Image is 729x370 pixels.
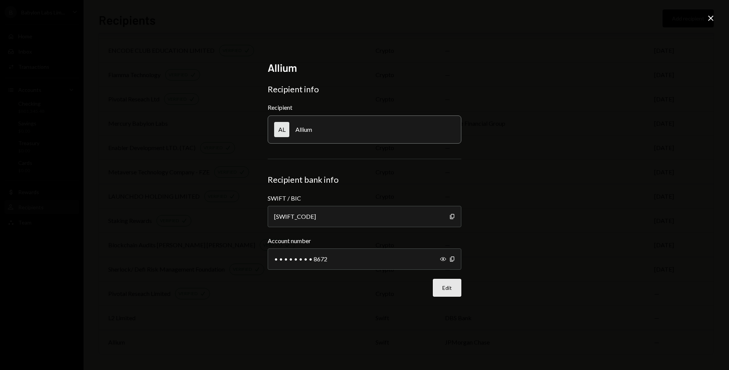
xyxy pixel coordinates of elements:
[433,279,461,297] button: Edit
[268,248,461,270] div: • • • • • • • • 8672
[295,126,312,133] div: Allium
[268,236,461,245] label: Account number
[268,104,461,111] div: Recipient
[268,60,461,75] h2: Allium
[268,206,461,227] div: [SWIFT_CODE]
[268,194,461,203] label: SWIFT / BIC
[268,84,461,95] div: Recipient info
[268,174,461,185] div: Recipient bank info
[274,122,289,137] div: AL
